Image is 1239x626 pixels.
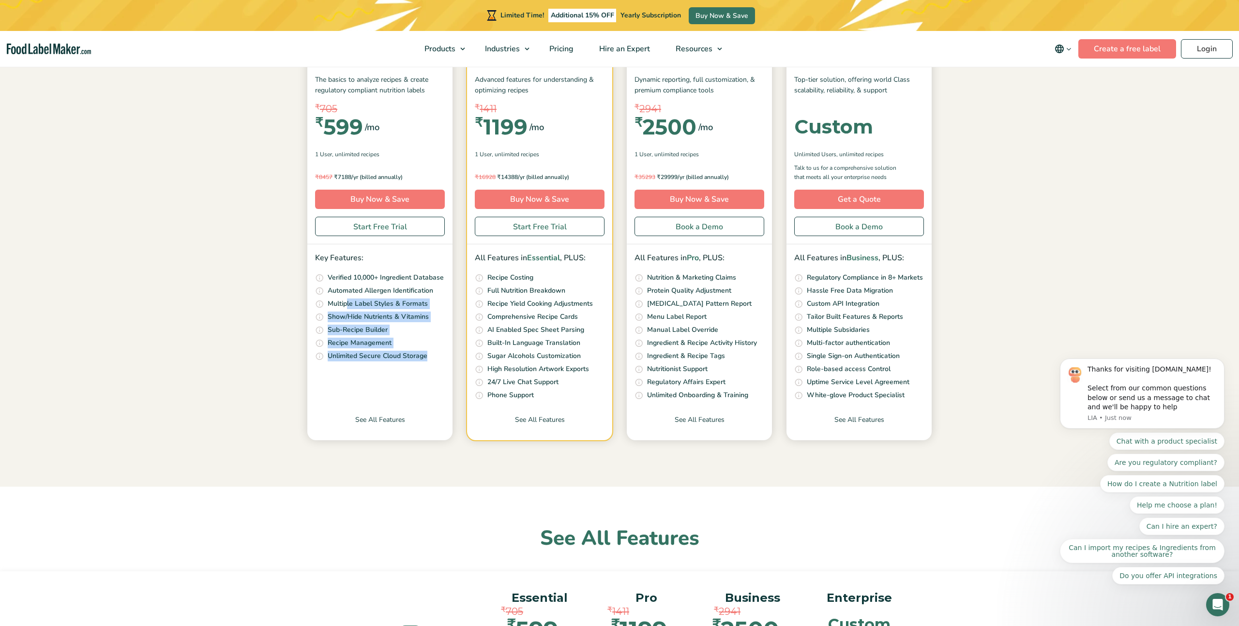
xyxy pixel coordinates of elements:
[1181,39,1233,59] a: Login
[607,604,612,615] span: ₹
[315,116,363,137] div: 599
[315,252,445,265] p: Key Features:
[807,338,890,348] p: Multi-factor authentication
[492,150,539,159] span: , Unlimited Recipes
[315,173,332,181] del: 8457
[647,351,725,361] p: Ingredient & Recipe Tags
[482,44,521,54] span: Industries
[328,325,388,335] p: Sub-Recipe Builder
[647,285,731,296] p: Protein Quality Adjustment
[412,31,470,67] a: Products
[647,272,736,283] p: Nutrition & Marketing Claims
[315,102,320,113] span: ₹
[687,253,699,263] span: Pro
[807,325,870,335] p: Multiple Subsidaries
[807,285,893,296] p: Hassle Free Data Migration
[328,351,427,361] p: Unlimited Secure Cloud Storage
[487,285,565,296] p: Full Nutrition Breakdown
[328,312,429,322] p: Show/Hide Nutrients & Vitamins
[635,190,764,209] a: Buy Now & Save
[647,298,752,309] p: [MEDICAL_DATA] Pattern Report
[647,377,725,388] p: Regulatory Affairs Expert
[497,173,501,180] span: ₹
[719,604,740,619] span: 2941
[635,150,651,159] span: 1 User
[635,116,696,137] div: 2500
[475,173,479,180] span: ₹
[620,11,681,20] span: Yearly Subscription
[472,31,534,67] a: Industries
[328,338,392,348] p: Recipe Management
[475,102,480,113] span: ₹
[663,31,727,67] a: Resources
[794,190,924,209] a: Get a Quote
[612,604,629,619] span: 1411
[315,172,445,182] p: 7188/yr (billed annually)
[475,116,483,129] span: ₹
[807,312,903,322] p: Tailor Built Features & Reports
[546,44,574,54] span: Pricing
[475,75,604,96] p: Advanced features for understanding & optimizing recipes
[587,31,661,67] a: Hire an Expert
[816,589,903,607] p: Enterprise
[315,173,319,180] span: ₹
[332,150,379,159] span: , Unlimited Recipes
[807,298,879,309] p: Custom API Integration
[647,338,757,348] p: Ingredient & Recipe Activity History
[603,589,690,607] p: Pro
[635,75,764,96] p: Dynamic reporting, full customization, & premium compliance tools
[475,173,496,181] del: 16928
[475,150,492,159] span: 1 User
[786,415,932,440] a: See All Features
[475,116,528,137] div: 1199
[315,116,323,129] span: ₹
[635,252,764,265] p: All Features in , PLUS:
[1206,593,1229,616] iframe: Intercom live chat
[527,253,560,263] span: Essential
[315,190,445,209] a: Buy Now & Save
[328,272,444,283] p: Verified 10,000+ Ingredient Database
[794,75,924,96] p: Top-tier solution, offering world Class scalability, reliability, & support
[698,120,713,134] span: /mo
[807,351,900,361] p: Single Sign-on Authentication
[487,338,580,348] p: Built-In Language Translation
[315,150,332,159] span: 1 User
[673,44,713,54] span: Resources
[647,390,748,401] p: Unlimited Onboarding & Training
[487,390,534,401] p: Phone Support
[846,253,878,263] span: Business
[635,172,764,182] p: 29999/yr (billed annually)
[639,102,661,116] span: 2941
[529,120,544,134] span: /mo
[807,364,891,374] p: Role-based access Control
[487,272,533,283] p: Recipe Costing
[794,150,836,159] span: Unlimited Users
[807,377,909,388] p: Uptime Service Level Agreement
[794,252,924,265] p: All Features in , PLUS:
[794,117,873,136] div: Custom
[315,75,445,96] p: The basics to analyze recipes & create regulatory compliant nutrition labels
[635,217,764,236] a: Book a Demo
[794,164,906,182] p: Talk to us for a comprehensive solution that meets all your enterprise needs
[635,173,655,181] del: 35293
[1226,593,1234,601] span: 1
[328,285,433,296] p: Automated Allergen Identification
[548,9,617,22] span: Additional 15% OFF
[647,312,707,322] p: Menu Label Report
[467,415,612,440] a: See All Features
[475,190,604,209] a: Buy Now & Save
[487,364,589,374] p: High Resolution Artwork Exports
[537,31,584,67] a: Pricing
[422,44,456,54] span: Products
[501,604,506,615] span: ₹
